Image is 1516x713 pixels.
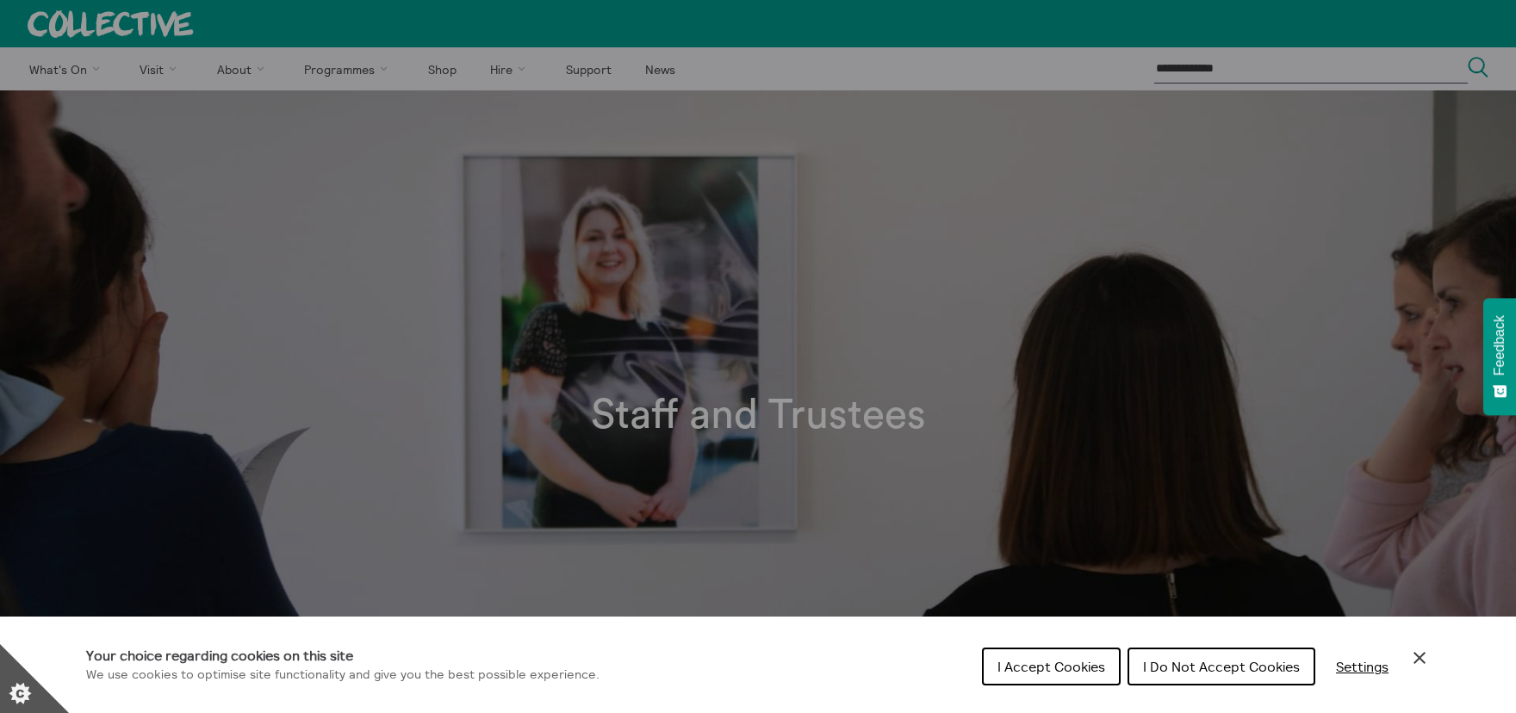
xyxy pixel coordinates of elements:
[1483,298,1516,415] button: Feedback - Show survey
[1143,658,1300,675] span: I Do Not Accept Cookies
[1128,648,1315,685] button: I Do Not Accept Cookies
[1322,649,1402,684] button: Settings
[997,658,1105,675] span: I Accept Cookies
[86,645,600,666] h1: Your choice regarding cookies on this site
[1492,315,1507,375] span: Feedback
[1409,648,1430,668] button: Close Cookie Control
[86,666,600,685] p: We use cookies to optimise site functionality and give you the best possible experience.
[982,648,1121,685] button: I Accept Cookies
[1336,658,1389,675] span: Settings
